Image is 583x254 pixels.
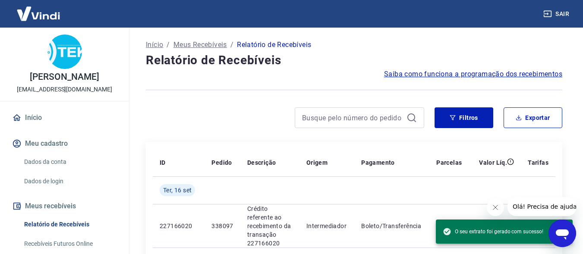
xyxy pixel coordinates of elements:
p: [PERSON_NAME] [30,72,99,82]
p: [EMAIL_ADDRESS][DOMAIN_NAME] [17,85,112,94]
p: / [230,40,233,50]
span: Ter, 16 set [163,186,192,194]
span: O seu extrato foi gerado com sucesso! [443,227,543,236]
p: Intermediador [306,222,347,230]
iframe: Botão para abrir a janela de mensagens [548,220,576,247]
button: Filtros [435,107,493,128]
a: Recebíveis Futuros Online [21,235,119,253]
a: Saiba como funciona a programação dos recebimentos [384,69,562,79]
p: Pedido [211,158,232,167]
iframe: Mensagem da empresa [507,197,576,216]
p: Parcelas [436,158,462,167]
iframe: Fechar mensagem [487,199,504,216]
a: Meus Recebíveis [173,40,227,50]
a: Início [146,40,163,50]
p: 338097 [211,222,233,230]
button: Meu cadastro [10,134,119,153]
p: Boleto/Transferência [361,222,422,230]
p: Tarifas [528,158,548,167]
button: Exportar [504,107,562,128]
span: Olá! Precisa de ajuda? [5,6,72,13]
a: Dados da conta [21,153,119,171]
button: Meus recebíveis [10,197,119,216]
a: Início [10,108,119,127]
button: Sair [542,6,573,22]
p: / [167,40,170,50]
p: Origem [306,158,328,167]
img: Vindi [10,0,66,27]
p: 227166020 [160,222,198,230]
a: Dados de login [21,172,119,190]
img: 284f678f-c33e-4b86-a404-99882e463dc6.jpeg [47,34,82,69]
a: Relatório de Recebíveis [21,216,119,233]
p: Pagamento [361,158,395,167]
p: Valor Líq. [479,158,507,167]
h4: Relatório de Recebíveis [146,52,562,69]
p: Crédito referente ao recebimento da transação 227166020 [247,204,293,248]
p: ID [160,158,166,167]
input: Busque pelo número do pedido [302,111,403,124]
p: Descrição [247,158,276,167]
p: Relatório de Recebíveis [237,40,311,50]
